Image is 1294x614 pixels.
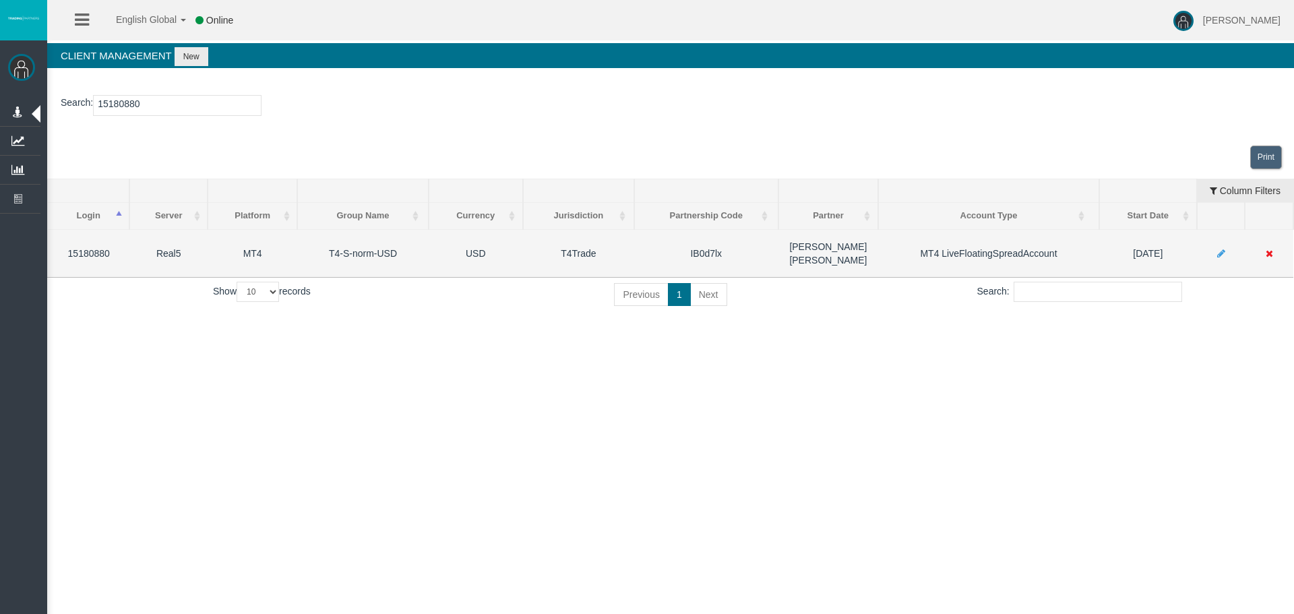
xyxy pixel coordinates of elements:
button: New [175,47,208,66]
td: Real5 [129,229,208,277]
th: Start Date: activate to sort column ascending [1099,203,1197,230]
a: View print view [1250,146,1282,169]
label: Show records [213,282,311,302]
td: 15180880 [48,229,130,277]
span: [PERSON_NAME] [1203,15,1281,26]
i: Move client to direct [1266,249,1273,258]
td: MT4 LiveFloatingSpreadAccount [878,229,1099,277]
span: Client Management [61,50,171,61]
input: Search: [1014,282,1182,302]
th: Group Name: activate to sort column ascending [297,203,428,230]
th: Login: activate to sort column descending [48,203,130,230]
span: Column Filters [1220,175,1281,196]
img: logo.svg [7,16,40,21]
span: Print [1258,152,1274,162]
label: Search: [977,282,1182,302]
td: T4Trade [523,229,634,277]
th: Server: activate to sort column ascending [129,203,208,230]
span: English Global [98,14,177,25]
label: Search [61,95,90,111]
p: : [61,95,1281,116]
th: Partnership Code: activate to sort column ascending [634,203,778,230]
th: Account Type: activate to sort column ascending [878,203,1099,230]
td: MT4 [208,229,297,277]
th: Partner: activate to sort column ascending [778,203,878,230]
th: Platform: activate to sort column ascending [208,203,297,230]
a: Previous [614,283,668,306]
td: [DATE] [1099,229,1197,277]
td: T4-S-norm-USD [297,229,428,277]
span: Online [206,15,233,26]
th: Jurisdiction: activate to sort column ascending [523,203,634,230]
select: Showrecords [237,282,279,302]
td: USD [429,229,523,277]
img: user-image [1173,11,1194,31]
a: 1 [668,283,691,306]
a: Next [690,283,727,306]
td: IB0d7lx [634,229,778,277]
td: [PERSON_NAME] [PERSON_NAME] [778,229,878,277]
th: Currency: activate to sort column ascending [429,203,523,230]
button: Column Filters [1198,179,1293,202]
